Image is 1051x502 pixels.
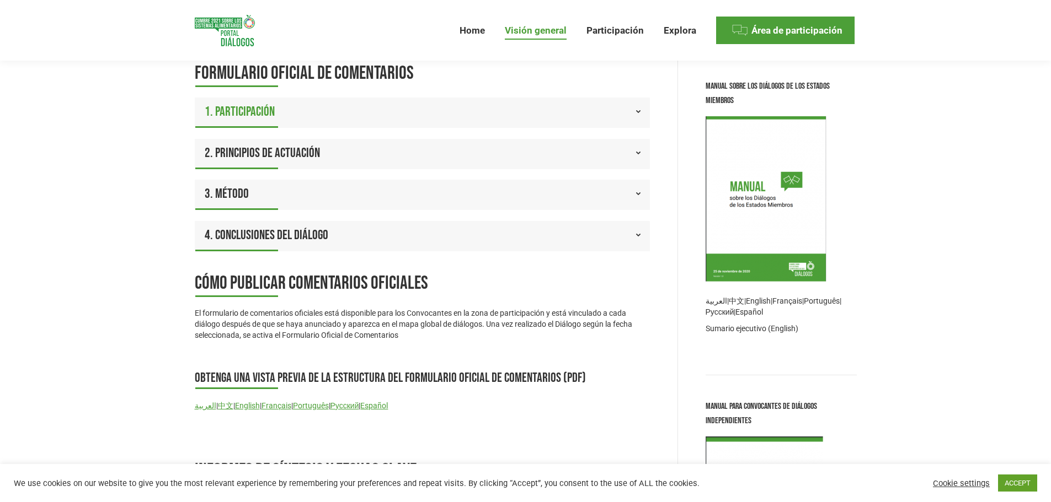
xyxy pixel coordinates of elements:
[706,307,734,316] a: Русский
[218,401,233,410] a: 中文
[706,324,798,333] a: Sumario ejecutivo (English)
[293,401,329,410] a: Português
[195,309,632,339] span: El formulario de comentarios oficiales está disponible para los Convocantes en la zona de partici...
[746,296,771,305] a: English
[195,61,650,87] h2: formulario oficial de comentarios
[505,25,567,36] span: Visión general
[360,401,388,410] a: Español
[460,25,485,36] span: Home
[262,401,291,410] a: Français
[804,296,840,305] a: Português
[205,226,328,245] span: 4. Conclusiones del Diálogo
[933,478,990,488] a: Cookie settings
[205,144,320,163] span: 2. Principios de actuación
[195,400,650,411] p: | | | | | |
[706,296,727,305] a: العربية
[205,102,275,121] span: 1. Participación
[706,400,857,428] div: Manual para Convocantes de Diálogos Independientes
[732,22,748,39] img: Menu icon
[729,296,744,305] a: 中文
[195,15,255,46] img: Food Systems Summit Dialogues
[751,25,842,36] span: Área de participación
[195,139,650,168] a: 2. Principios de actuación
[195,221,650,250] a: 4. Conclusiones del Diálogo
[772,296,802,305] a: Français
[14,478,730,488] div: We use cookies on our website to give you the most relevant experience by remembering your prefer...
[195,180,650,208] a: 3. Método
[706,295,857,317] p: | | | | | |
[195,458,650,484] h2: Informes de síntesis y fechas clave
[235,401,260,410] a: English
[586,25,644,36] span: Participación
[195,369,650,389] h3: Obtenga una vista previa de la estructura del formulario oficial de comentarios (PDF)
[706,79,857,108] div: Manual sobre los Diálogos de los Estados Miembros
[195,272,428,294] span: Cómo publicar comentarios oficiales
[195,401,216,410] a: العربية
[998,474,1037,492] a: ACCEPT
[330,401,359,410] a: Русский
[735,307,763,316] a: Español
[664,25,696,36] span: Explora
[205,185,249,203] span: 3. Método
[195,98,650,126] a: 1. Participación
